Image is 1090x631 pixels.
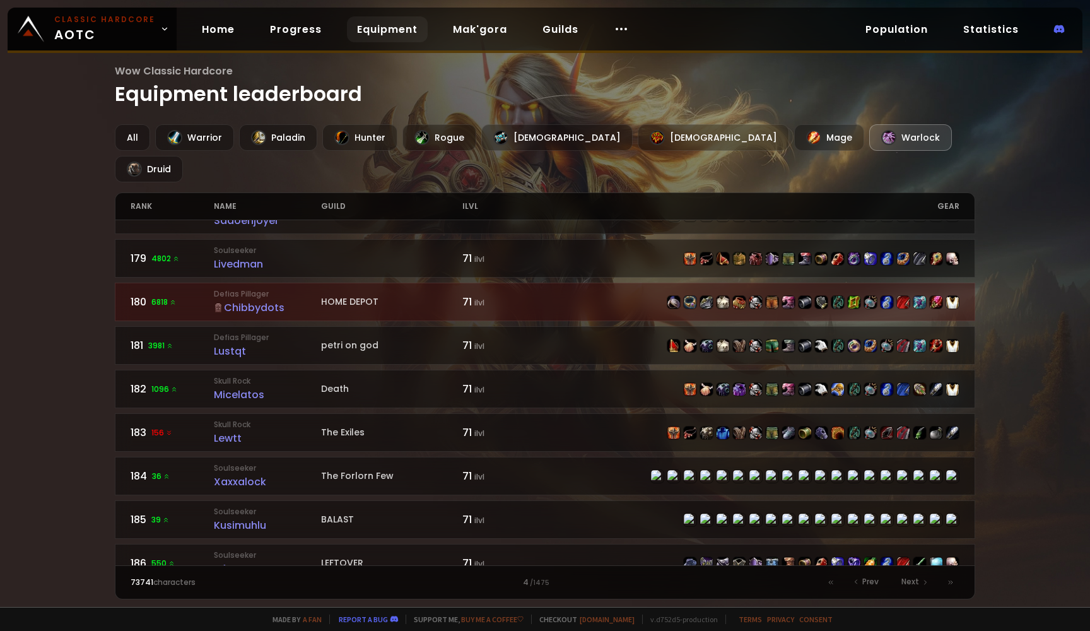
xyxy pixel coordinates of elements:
img: item-19950 [864,296,877,309]
img: item-22711 [897,383,910,396]
img: item-18350 [897,557,910,570]
div: Lewtt [214,430,322,446]
img: item-12930 [897,252,910,265]
img: item-19929 [815,383,828,396]
img: item-18396 [913,557,926,570]
img: item-18497 [815,252,828,265]
a: Guilds [532,16,589,42]
div: rank [131,193,213,220]
img: item-16930 [766,383,778,396]
a: a fan [303,615,322,624]
img: item-19131 [782,427,795,439]
small: Classic Hardcore [54,14,155,25]
img: item-13396 [946,252,959,265]
small: Skull Rock [214,419,322,430]
small: ilvl [474,254,484,264]
img: item-11662 [766,252,778,265]
img: item-18467 [881,252,893,265]
span: 156 [151,427,173,439]
img: item-16930 [766,427,778,439]
a: Population [855,16,938,42]
div: 71 [462,251,545,266]
img: item-16929 [684,252,696,265]
a: Home [192,16,245,42]
span: Made by [265,615,322,624]
img: item-18407 [831,252,844,265]
span: 550 [151,558,175,569]
small: Soulseeker [214,245,322,256]
img: item-19375 [667,339,680,352]
a: 18436 SoulseekerXaxxalockThe Forlorn Few71 ilvlitem-19375item-18814item-19370item-4333item-19682i... [115,457,975,495]
img: item-22509 [815,427,828,439]
small: Soulseeker [214,463,322,474]
span: 39 [151,514,170,526]
img: item-16933 [749,339,762,352]
div: 179 [131,251,213,266]
img: item-16932 [700,427,713,439]
div: [DEMOGRAPHIC_DATA] [638,124,789,151]
img: item-16803 [799,252,811,265]
img: item-12930 [864,339,877,352]
img: item-21697 [897,296,910,309]
img: item-16933 [749,427,762,439]
a: 1813981 Defias PillagerLustqtpetri on god71 ilvlitem-19375item-22403item-19849item-6097item-16931... [115,326,975,365]
div: LEFTOVER [321,557,462,570]
img: item-16930 [782,252,795,265]
div: 182 [131,381,213,397]
img: item-19861 [930,339,942,352]
a: Classic HardcoreAOTC [8,8,177,50]
img: item-19893 [848,296,860,309]
a: Mak'gora [443,16,517,42]
a: 1821096 Skull RockMicelatosDeath71 ilvlitem-16929item-22403item-19849item-20033item-16933item-169... [115,370,975,408]
div: BALAST [321,513,462,526]
div: 181 [131,338,213,353]
a: Buy me a coffee [461,615,524,624]
div: The Exiles [321,426,462,439]
div: 186 [131,555,213,571]
img: item-13396 [946,557,959,570]
a: 1806818 Defias PillagerChibbydotsHOME DEPOT71 ilvlitem-22267item-22943item-21335item-6097item-196... [115,283,975,321]
small: Soulseeker [214,506,322,517]
a: Terms [739,615,762,624]
div: guild [321,193,462,220]
img: item-22943 [684,296,696,309]
img: item-20033 [733,383,746,396]
img: item-22408 [930,383,942,396]
img: item-21417 [848,427,860,439]
a: Consent [799,615,833,624]
img: item-18467 [881,383,893,396]
img: item-6097 [717,296,729,309]
span: Next [901,576,919,587]
small: Soulseeker [214,550,322,561]
img: item-22408 [946,427,959,439]
img: item-11662 [749,557,762,570]
img: item-16929 [667,427,680,439]
small: Defias Pillager [214,332,322,343]
div: Hunter [322,124,397,151]
a: Report a bug [339,615,388,624]
img: item-19950 [864,383,877,396]
img: item-22403 [700,383,713,396]
small: ilvl [474,515,484,526]
div: Chibbydots [214,300,322,315]
div: The Forlorn Few [321,469,462,483]
div: 71 [462,425,545,440]
a: 183156 Skull RockLewttThe Exiles71 ilvlitem-16929item-18814item-16932item-6384item-16931item-1693... [115,413,975,452]
div: Mage [794,124,864,151]
img: item-12543 [864,252,877,265]
span: 73741 [131,577,153,587]
img: item-11122 [864,557,877,570]
img: item-18103 [848,557,860,570]
img: item-21461 [766,339,778,352]
span: Checkout [531,615,635,624]
a: 1794802 SoulseekerLivedman71 ilvlitem-16929item-18814item-16807item-859item-16809item-11662item-1... [115,239,975,278]
img: item-18467 [881,557,893,570]
small: ilvl [474,297,484,308]
div: name [214,193,322,220]
div: 4 [338,577,753,588]
img: item-19884 [913,383,926,396]
a: Equipment [347,16,428,42]
img: item-12545 [831,557,844,570]
div: gear [545,193,959,220]
h1: Equipment leaderboard [115,63,975,109]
